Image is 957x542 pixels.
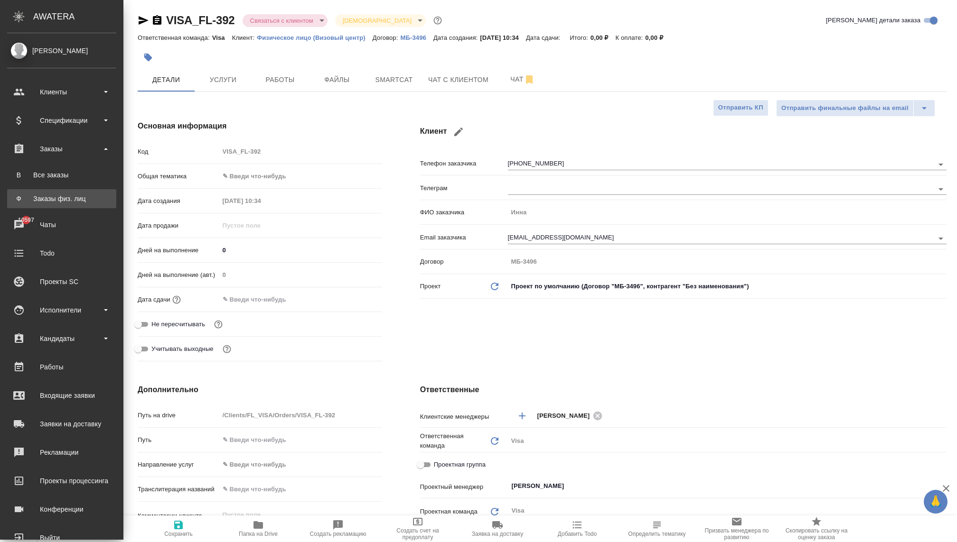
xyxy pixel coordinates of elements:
[537,515,617,542] button: Добавить Todo
[400,33,433,41] a: МБ-3496
[718,102,763,113] span: Отправить КП
[373,34,401,41] p: Договор:
[524,74,535,85] svg: Отписаться
[7,388,116,403] div: Входящие заявки
[7,189,116,208] a: ФЗаказы физ. лиц
[7,445,116,459] div: Рекламации
[616,34,646,41] p: К оплате:
[400,34,433,41] p: МБ-3496
[934,183,948,196] button: Open
[7,218,116,232] div: Чаты
[138,511,219,521] p: Комментарии клиента
[420,507,478,516] p: Проектная команда
[508,433,947,449] div: Visa
[508,255,947,268] input: Пустое поле
[458,515,537,542] button: Заявка на доставку
[138,435,219,445] p: Путь
[219,168,382,184] div: ✎ Введи что-нибудь
[219,268,382,282] input: Пустое поле
[782,527,851,541] span: Скопировать ссылку на оценку заказа
[420,412,508,422] p: Клиентские менеджеры
[617,515,697,542] button: Определить тематику
[170,294,183,306] button: Если добавить услуги и заполнить их объемом, то дата рассчитается автоматически
[420,120,947,143] h4: Клиент
[591,34,616,41] p: 0,00 ₽
[776,100,914,117] button: Отправить финальные файлы на email
[200,74,246,86] span: Услуги
[7,474,116,488] div: Проекты процессинга
[257,74,303,86] span: Работы
[508,205,947,219] input: Пустое поле
[781,103,909,114] span: Отправить финальные файлы на email
[472,531,523,537] span: Заявка на доставку
[138,221,219,230] p: Дата продажи
[420,384,947,395] h4: Ответственные
[508,278,947,294] div: Проект по умолчанию (Договор "МБ-3496", контрагент "Без наименования")
[7,360,116,374] div: Работы
[2,270,121,294] a: Проекты SC
[7,85,116,99] div: Клиенты
[164,531,193,537] span: Сохранить
[420,184,508,193] p: Телеграм
[537,410,606,422] div: [PERSON_NAME]
[219,243,382,257] input: ✎ Введи что-нибудь
[420,233,508,242] p: Email заказчика
[151,320,205,329] span: Не пересчитывать
[232,34,257,41] p: Клиент:
[221,343,233,355] button: Выбери, если сб и вс нужно считать рабочими днями для выполнения заказа.
[138,411,219,420] p: Путь на drive
[420,257,508,266] p: Договор
[138,270,219,280] p: Дней на выполнение (авт.)
[7,303,116,317] div: Исполнители
[12,170,112,180] div: Все заказы
[219,408,382,422] input: Пустое поле
[219,457,382,473] div: ✎ Введи что-нибудь
[713,100,769,116] button: Отправить КП
[7,417,116,431] div: Заявки на доставку
[2,213,121,237] a: 10597Чаты
[138,384,382,395] h4: Дополнительно
[7,502,116,516] div: Конференции
[433,34,480,41] p: Дата создания:
[310,531,366,537] span: Создать рекламацию
[924,490,948,514] button: 🙏
[138,196,219,206] p: Дата создания
[219,293,302,306] input: ✎ Введи что-нибудь
[151,344,214,354] span: Учитывать выходные
[219,433,382,447] input: ✎ Введи что-нибудь
[2,384,121,407] a: Входящие заявки
[928,492,944,512] span: 🙏
[340,17,414,25] button: [DEMOGRAPHIC_DATA]
[2,497,121,521] a: Конференции
[223,172,371,181] div: ✎ Введи что-нибудь
[434,460,486,469] span: Проектная группа
[138,120,382,132] h4: Основная информация
[298,515,378,542] button: Создать рекламацию
[138,485,219,494] p: Транслитерация названий
[777,515,856,542] button: Скопировать ссылку на оценку заказа
[257,33,373,41] a: Физическое лицо (Визовый центр)
[138,147,219,156] p: Код
[826,16,920,25] span: [PERSON_NAME] детали заказа
[570,34,590,41] p: Итого:
[511,404,534,427] button: Добавить менеджера
[7,331,116,346] div: Кандидаты
[212,318,225,331] button: Включи, если не хочешь, чтобы указанная дата сдачи изменилась после переставления заказа в 'Подтв...
[7,113,116,128] div: Спецификации
[219,482,382,496] input: ✎ Введи что-нибудь
[934,158,948,171] button: Open
[2,441,121,464] a: Рекламации
[480,34,526,41] p: [DATE] 10:34
[526,34,563,41] p: Дата сдачи:
[2,469,121,493] a: Проекты процессинга
[628,531,685,537] span: Определить тематику
[138,172,219,181] p: Общая тематика
[420,208,508,217] p: ФИО заказчика
[12,194,112,203] div: Заказы физ. лиц
[7,142,116,156] div: Заказы
[776,100,935,117] div: split button
[941,415,943,417] button: Open
[378,515,458,542] button: Создать счет на предоплату
[537,411,596,421] span: [PERSON_NAME]
[138,47,159,68] button: Добавить тэг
